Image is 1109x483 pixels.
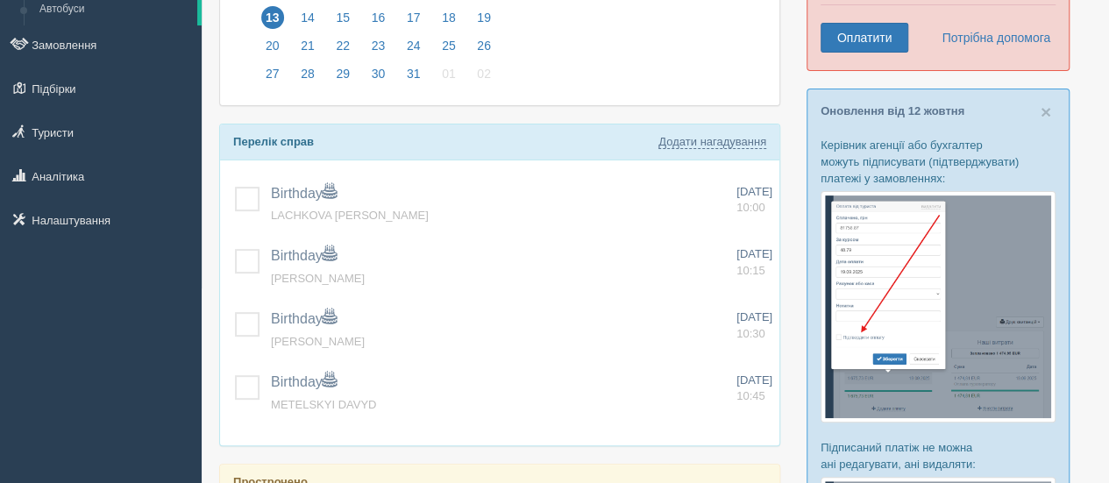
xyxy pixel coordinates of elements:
[367,62,390,85] span: 30
[437,62,460,85] span: 01
[261,34,284,57] span: 20
[256,36,289,64] a: 20
[736,389,765,402] span: 10:45
[736,327,765,340] span: 10:30
[473,6,495,29] span: 19
[821,191,1056,423] img: %D0%BF%D1%96%D0%B4%D1%82%D0%B2%D0%B5%D1%80%D0%B4%D0%B6%D0%B5%D0%BD%D0%BD%D1%8F-%D0%BE%D0%BF%D0%BB...
[432,64,466,92] a: 01
[331,6,354,29] span: 15
[296,34,319,57] span: 21
[367,34,390,57] span: 23
[467,8,496,36] a: 19
[736,247,772,260] span: [DATE]
[331,62,354,85] span: 29
[291,8,324,36] a: 14
[271,374,337,389] a: Birthday
[326,36,359,64] a: 22
[821,137,1056,187] p: Керівник агенції або бухгалтер можуть підписувати (підтверджувати) платежі у замовленнях:
[437,6,460,29] span: 18
[1041,102,1051,122] span: ×
[397,64,430,92] a: 31
[397,36,430,64] a: 24
[736,185,772,198] span: [DATE]
[367,6,390,29] span: 16
[271,272,365,285] a: [PERSON_NAME]
[261,62,284,85] span: 27
[397,8,430,36] a: 17
[821,104,964,117] a: Оновлення від 12 жовтня
[821,439,1056,472] p: Підписаний платіж не можна ані редагувати, ані видаляти:
[736,264,765,277] span: 10:15
[736,310,772,323] span: [DATE]
[736,309,772,342] a: [DATE] 10:30
[402,62,425,85] span: 31
[362,64,395,92] a: 30
[271,398,376,411] a: METELSKYI DAVYD
[1041,103,1051,121] button: Close
[658,135,766,149] a: Додати нагадування
[271,335,365,348] a: [PERSON_NAME]
[402,34,425,57] span: 24
[271,248,337,263] a: Birthday
[437,34,460,57] span: 25
[233,135,314,148] b: Перелік справ
[402,6,425,29] span: 17
[271,311,337,326] a: Birthday
[326,64,359,92] a: 29
[331,34,354,57] span: 22
[362,36,395,64] a: 23
[432,36,466,64] a: 25
[326,8,359,36] a: 15
[736,373,772,387] span: [DATE]
[296,62,319,85] span: 28
[821,23,908,53] a: Оплатити
[736,373,772,405] a: [DATE] 10:45
[736,246,772,279] a: [DATE] 10:15
[256,64,289,92] a: 27
[271,186,337,201] a: Birthday
[291,64,324,92] a: 28
[256,8,289,36] a: 13
[467,36,496,64] a: 26
[467,64,496,92] a: 02
[261,6,284,29] span: 13
[432,8,466,36] a: 18
[296,6,319,29] span: 14
[291,36,324,64] a: 21
[362,8,395,36] a: 16
[930,23,1051,53] a: Потрібна допомога
[271,209,429,222] a: LACHKOVA [PERSON_NAME]
[736,201,765,214] span: 10:00
[736,184,772,217] a: [DATE] 10:00
[473,34,495,57] span: 26
[473,62,495,85] span: 02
